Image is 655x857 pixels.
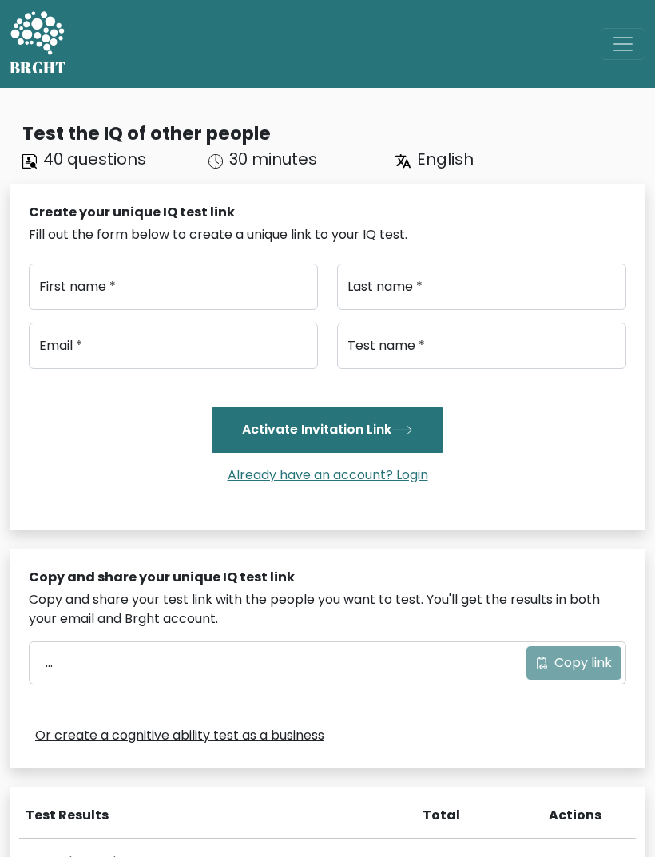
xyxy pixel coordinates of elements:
a: BRGHT [10,6,67,81]
div: Test the IQ of other people [22,120,645,147]
div: Test Results [26,806,371,825]
input: Email [29,323,318,369]
input: Last name [337,264,626,310]
a: Already have an account? Login [221,466,435,484]
div: Fill out the form below to create a unique link to your IQ test. [29,225,626,244]
div: Create your unique IQ test link [29,203,626,222]
input: Test name [337,323,626,369]
div: Copy and share your unique IQ test link [29,568,626,587]
span: 40 questions [43,148,146,170]
div: Copy and share your test link with the people you want to test. You'll get the results in both yo... [29,590,626,629]
a: Or create a cognitive ability test as a business [35,726,324,745]
div: Total [390,806,460,825]
h5: BRGHT [10,58,67,77]
input: First name [29,264,318,310]
span: 30 minutes [229,148,317,170]
span: English [417,148,474,170]
button: Activate Invitation Link [212,407,443,452]
button: Toggle navigation [601,28,645,60]
div: Actions [549,806,636,825]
